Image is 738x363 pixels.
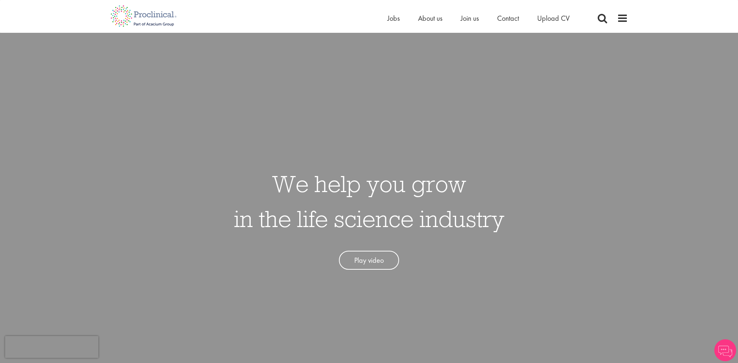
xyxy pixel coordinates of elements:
[387,13,400,23] a: Jobs
[537,13,570,23] a: Upload CV
[418,13,442,23] a: About us
[461,13,479,23] a: Join us
[497,13,519,23] a: Contact
[714,339,736,361] img: Chatbot
[339,251,399,270] a: Play video
[234,166,504,236] h1: We help you grow in the life science industry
